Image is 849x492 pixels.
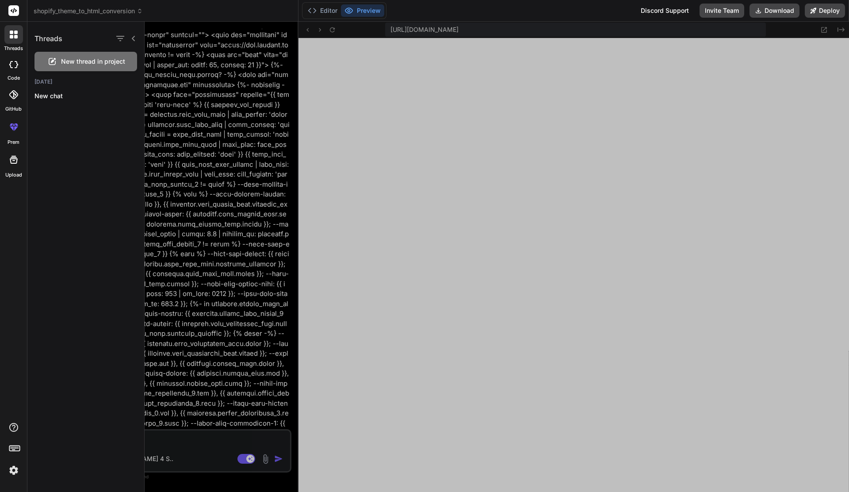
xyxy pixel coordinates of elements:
button: Download [750,4,799,18]
span: New thread in project [61,57,125,66]
label: prem [8,138,19,146]
button: Deploy [805,4,845,18]
button: Editor [304,4,341,17]
p: New chat [34,92,144,100]
label: code [8,74,20,82]
label: threads [4,45,23,52]
button: Invite Team [700,4,744,18]
div: Discord Support [635,4,694,18]
h2: [DATE] [27,78,144,85]
img: settings [6,463,21,478]
label: Upload [5,171,22,179]
h1: Threads [34,33,62,44]
button: Preview [341,4,384,17]
label: GitHub [5,105,22,113]
span: shopify_theme_to_html_conversion [34,7,143,15]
